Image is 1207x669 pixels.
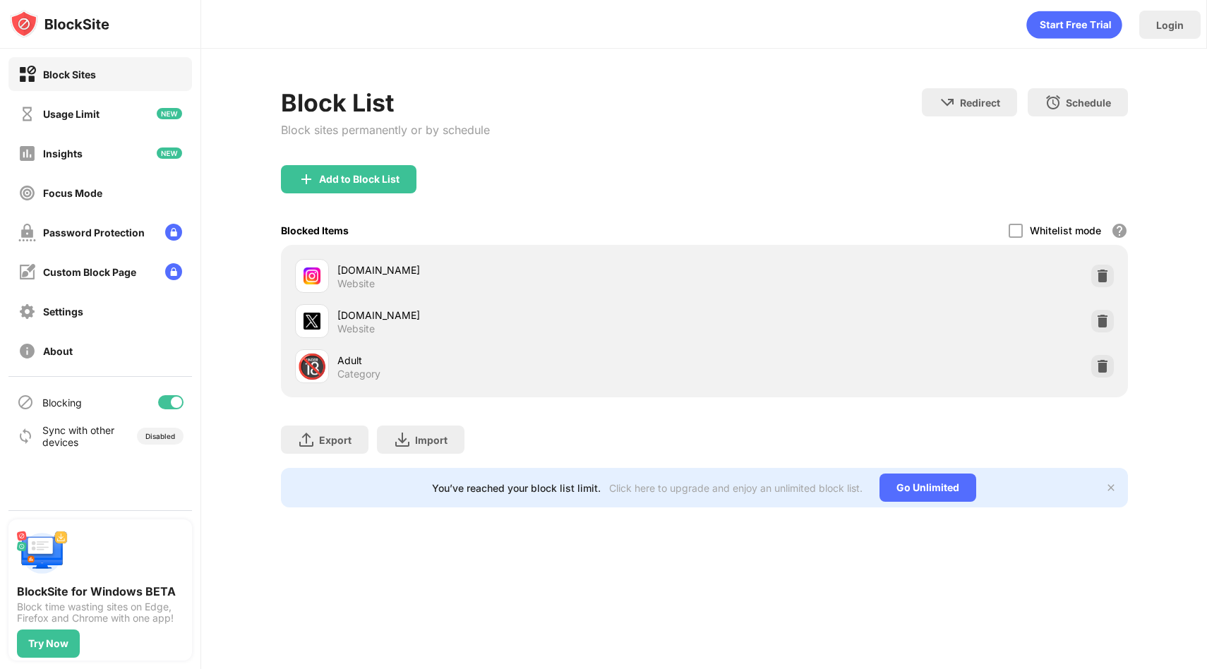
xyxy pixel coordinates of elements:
[1066,97,1111,109] div: Schedule
[18,105,36,123] img: time-usage-off.svg
[43,68,96,80] div: Block Sites
[165,263,182,280] img: lock-menu.svg
[304,267,320,284] img: favicons
[10,10,109,38] img: logo-blocksite.svg
[337,263,704,277] div: [DOMAIN_NAME]
[17,601,184,624] div: Block time wasting sites on Edge, Firefox and Chrome with one app!
[1156,19,1184,31] div: Login
[281,123,490,137] div: Block sites permanently or by schedule
[1105,482,1117,493] img: x-button.svg
[18,145,36,162] img: insights-off.svg
[1026,11,1122,39] div: animation
[879,474,976,502] div: Go Unlimited
[43,187,102,199] div: Focus Mode
[18,224,36,241] img: password-protection-off.svg
[1030,224,1101,236] div: Whitelist mode
[42,397,82,409] div: Blocking
[18,184,36,202] img: focus-off.svg
[43,306,83,318] div: Settings
[43,147,83,159] div: Insights
[337,323,375,335] div: Website
[337,368,380,380] div: Category
[42,424,115,448] div: Sync with other devices
[17,584,184,598] div: BlockSite for Windows BETA
[17,428,34,445] img: sync-icon.svg
[18,342,36,360] img: about-off.svg
[337,277,375,290] div: Website
[18,303,36,320] img: settings-off.svg
[432,482,601,494] div: You’ve reached your block list limit.
[337,308,704,323] div: [DOMAIN_NAME]
[297,352,327,381] div: 🔞
[165,224,182,241] img: lock-menu.svg
[17,528,68,579] img: push-desktop.svg
[145,432,175,440] div: Disabled
[337,353,704,368] div: Adult
[157,147,182,159] img: new-icon.svg
[319,174,400,185] div: Add to Block List
[415,434,448,446] div: Import
[304,313,320,330] img: favicons
[18,66,36,83] img: block-on.svg
[17,394,34,411] img: blocking-icon.svg
[18,263,36,281] img: customize-block-page-off.svg
[960,97,1000,109] div: Redirect
[281,224,349,236] div: Blocked Items
[43,345,73,357] div: About
[43,227,145,239] div: Password Protection
[609,482,863,494] div: Click here to upgrade and enjoy an unlimited block list.
[28,638,68,649] div: Try Now
[157,108,182,119] img: new-icon.svg
[319,434,352,446] div: Export
[43,266,136,278] div: Custom Block Page
[43,108,100,120] div: Usage Limit
[281,88,490,117] div: Block List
